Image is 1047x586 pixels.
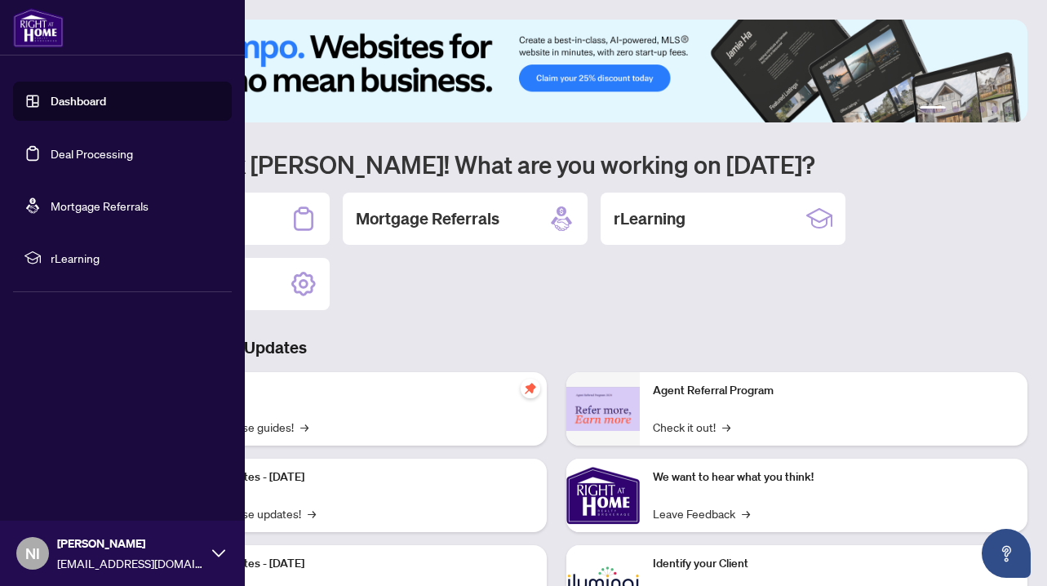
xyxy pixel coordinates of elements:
[171,382,534,400] p: Self-Help
[85,149,1027,180] h1: Welcome back [PERSON_NAME]! What are you working on [DATE]?
[13,8,64,47] img: logo
[978,106,985,113] button: 4
[85,20,1027,122] img: Slide 0
[521,379,540,398] span: pushpin
[992,106,998,113] button: 5
[356,207,499,230] h2: Mortgage Referrals
[25,542,40,565] span: NI
[51,94,106,109] a: Dashboard
[171,555,534,573] p: Platform Updates - [DATE]
[982,529,1031,578] button: Open asap
[722,418,730,436] span: →
[742,504,750,522] span: →
[300,418,308,436] span: →
[51,249,220,267] span: rLearning
[85,336,1027,359] h3: Brokerage & Industry Updates
[57,554,204,572] span: [EMAIL_ADDRESS][DOMAIN_NAME]
[566,387,640,432] img: Agent Referral Program
[653,418,730,436] a: Check it out!→
[614,207,685,230] h2: rLearning
[920,106,946,113] button: 1
[653,468,1015,486] p: We want to hear what you think!
[308,504,316,522] span: →
[653,382,1015,400] p: Agent Referral Program
[51,198,149,213] a: Mortgage Referrals
[57,535,204,553] span: [PERSON_NAME]
[965,106,972,113] button: 3
[51,146,133,161] a: Deal Processing
[653,504,750,522] a: Leave Feedback→
[952,106,959,113] button: 2
[171,468,534,486] p: Platform Updates - [DATE]
[653,555,1015,573] p: Identify your Client
[1005,106,1011,113] button: 6
[566,459,640,532] img: We want to hear what you think!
